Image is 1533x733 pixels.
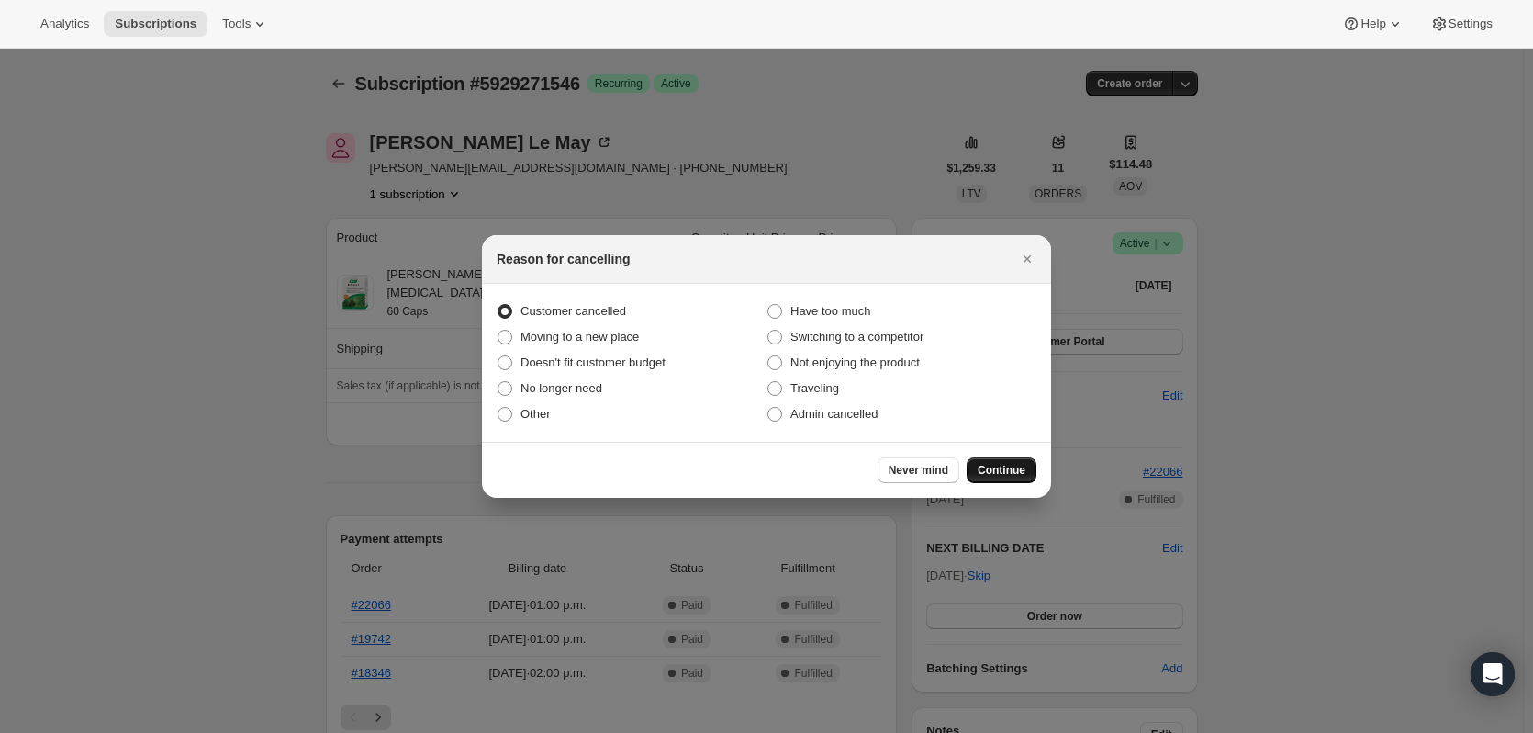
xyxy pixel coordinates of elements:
[790,355,920,369] span: Not enjoying the product
[104,11,207,37] button: Subscriptions
[878,457,959,483] button: Never mind
[40,17,89,31] span: Analytics
[29,11,100,37] button: Analytics
[211,11,280,37] button: Tools
[1014,246,1040,272] button: Close
[790,330,923,344] span: Switching to a competitor
[222,17,251,31] span: Tools
[1419,11,1504,37] button: Settings
[115,17,196,31] span: Subscriptions
[1331,11,1415,37] button: Help
[889,463,948,478] span: Never mind
[967,457,1036,483] button: Continue
[790,381,839,395] span: Traveling
[790,407,878,421] span: Admin cancelled
[520,330,639,344] span: Moving to a new place
[520,381,602,395] span: No longer need
[497,250,630,268] h2: Reason for cancelling
[520,407,551,421] span: Other
[520,304,626,318] span: Customer cancelled
[790,304,870,318] span: Have too much
[1471,652,1515,696] div: Open Intercom Messenger
[1449,17,1493,31] span: Settings
[520,355,666,369] span: Doesn't fit customer budget
[1360,17,1385,31] span: Help
[978,463,1025,478] span: Continue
